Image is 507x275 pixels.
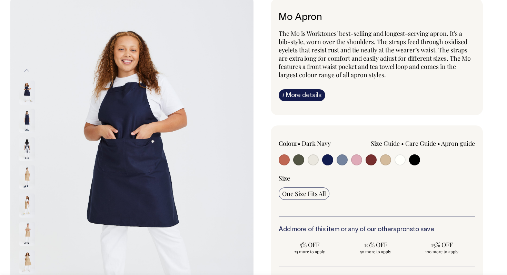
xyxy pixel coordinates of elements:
[279,226,475,233] h6: Add more of this item or any of our other to save
[279,29,471,79] span: The Mo is Worktones' best-selling and longest-serving apron. It's a bib-style, worn over the shou...
[411,238,473,256] input: 15% OFF 100 more to apply
[282,190,326,198] span: One Size Fits All
[279,139,357,147] div: Colour
[371,139,400,147] a: Size Guide
[441,139,475,147] a: Apron guide
[393,227,413,233] a: aprons
[345,238,407,256] input: 10% OFF 50 more to apply
[19,193,35,217] img: khaki
[348,249,404,254] span: 50 more to apply
[302,139,331,147] label: Dark Navy
[405,139,436,147] a: Care Guide
[19,165,35,189] img: khaki
[279,238,341,256] input: 5% OFF 25 more to apply
[19,80,35,104] img: dark-navy
[279,174,475,182] div: Size
[414,241,469,249] span: 15% OFF
[19,109,35,133] img: dark-navy
[279,187,329,200] input: One Size Fits All
[19,137,35,161] img: dark-navy
[401,139,404,147] span: •
[282,241,337,249] span: 5% OFF
[414,249,469,254] span: 100 more to apply
[279,12,475,23] h6: Mo Apron
[279,89,325,101] a: iMore details
[298,139,300,147] span: •
[282,91,284,99] span: i
[282,249,337,254] span: 25 more to apply
[19,222,35,246] img: khaki
[19,250,35,274] img: khaki
[22,63,32,79] button: Previous
[437,139,440,147] span: •
[348,241,404,249] span: 10% OFF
